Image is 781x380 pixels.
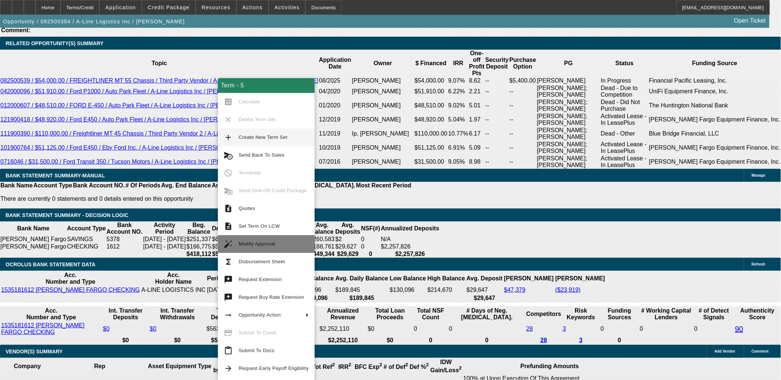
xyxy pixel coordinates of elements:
th: 0 [449,337,525,344]
th: Annualized Deposits [381,221,440,236]
span: Application [105,4,136,10]
th: Acc. Number and Type [1,307,102,321]
td: 10.77% [448,127,469,141]
th: [PERSON_NAME] [555,271,605,286]
th: Period Begin/End [207,271,257,286]
span: Create New Term Set [239,134,288,140]
td: Activated Lease - In LeasePlus [600,113,649,127]
span: Send Back To Sales [239,152,284,158]
td: -- [485,141,509,155]
td: $29,627 [335,243,361,250]
sup: 2 [459,366,462,371]
span: Submit To Docs [239,348,274,353]
mat-icon: description [224,222,233,231]
th: $ Financed [414,50,448,77]
a: 042000096 / $51,910.00 / Ford P1000 / Auto Park Fleet / A-Line Logistics Inc / [PERSON_NAME] [0,88,256,94]
span: Manage [752,173,765,177]
a: 101900764 / $51,125.00 / Ford E450 / Eby Ford Inc. / A-Line Logistics Inc / [PERSON_NAME] [0,144,247,151]
a: 1535181612 [PERSON_NAME] FARGO CHECKING [1,322,85,335]
th: Bank Account NO. [73,182,125,189]
th: Funding Sources [600,307,639,321]
span: Actions [242,4,263,10]
td: [PERSON_NAME] [352,113,414,127]
a: 3 [563,326,566,332]
th: # of Detect Signals [694,307,734,321]
td: $5,400.00 [509,77,537,84]
sup: 2 [380,362,382,368]
td: Dead - Other [600,127,649,141]
td: $54,000.00 [414,77,448,84]
div: Term - 5 [218,78,315,93]
th: Activity Period [143,221,186,236]
span: Refresh [752,262,765,266]
td: 11/2019 [319,127,352,141]
th: Beg. Balance [186,221,212,236]
th: End. Balance [297,271,334,286]
span: Request Buy Rate Extension [239,294,304,300]
th: # Working Capital Lenders [640,307,694,321]
td: $214,670 [427,286,465,294]
sup: 2 [332,362,335,368]
td: Activated Lease - In LeasePlus [600,155,649,169]
th: Purchase Option [509,50,537,77]
span: 0 [640,326,643,332]
mat-icon: content_paste [224,346,233,355]
td: Financial Pacific Leasing, Inc. [649,77,781,84]
span: Add Vendor [715,349,735,353]
td: 9.02% [448,99,469,113]
th: # Days of Neg. [MEDICAL_DATA]. [449,307,525,321]
b: # of Def [384,364,408,370]
mat-icon: arrow_forward [224,364,233,373]
th: Risk Keywords [562,307,599,321]
td: 0 [361,236,381,243]
th: Application Date [319,50,352,77]
span: Opportunity Action [239,312,281,318]
a: 1535181612 [PERSON_NAME] FARGO CHECKING [1,287,140,293]
td: $0 [367,322,413,336]
td: [PERSON_NAME] [537,77,600,84]
th: Account Type [67,221,106,236]
td: $48,510.00 [414,99,448,113]
th: High Balance [427,271,465,286]
td: -- [485,155,509,169]
td: -- [485,127,509,141]
th: [PERSON_NAME] [504,271,554,286]
a: 082500539 / $54,000.00 / FREIGHTLINER MT 55 Chassis / Third Party Vendor / A-Line Logistics Inc /... [0,77,318,84]
td: 8.62 [469,77,485,84]
mat-icon: arrow_right_alt [224,311,233,320]
td: 2.21 [469,84,485,99]
a: 121900418 / $48,920.00 / Ford E450 / Auto Park Fleet / A-Line Logistics Inc / [PERSON_NAME] [0,116,252,123]
td: $130,096 [390,286,427,294]
th: $0 [149,337,205,344]
a: 0716046 / $31,500.00 / Ford Transit 350 / Tucson Motors / A-Line Logistics Inc / [PERSON_NAME] [0,159,260,165]
sup: 2 [349,362,351,368]
th: Avg. Deposit [466,271,503,286]
td: UniFi Equipment Finance, Inc. [649,84,781,99]
th: Int. Transfer Withdrawals [149,307,205,321]
a: $0 [150,326,156,332]
th: Bank Account NO. [106,221,143,236]
p: There are currently 0 statements and 0 details entered on this opportunity [0,196,411,202]
span: Modify Approval [239,241,275,247]
button: Credit Package [142,0,195,14]
span: RELATED OPPORTUNITY(S) SUMMARY [6,40,103,46]
td: 0 [361,243,381,250]
th: Account Type [33,182,73,189]
td: [PERSON_NAME] [352,84,414,99]
a: 90 [735,325,743,333]
td: Ip, [PERSON_NAME] [352,127,414,141]
span: Credit Package [148,4,190,10]
a: 012000607 / $48,510.00 / FORD E-450 / Auto Park Fleet / A-Line Logistics Inc / [PERSON_NAME] [0,102,259,109]
b: Def % [410,364,429,370]
button: Resources [196,0,236,14]
td: $31,500.00 [414,155,448,169]
td: SAVINGS [67,236,106,243]
td: Blue Bridge Financial, LLC [649,127,781,141]
th: # Of Periods [125,182,161,189]
th: Avg. End Balance [161,182,212,189]
div: $2,252,110 [320,326,366,332]
th: Security Deposit [485,50,509,77]
th: Avg. Daily Balance [335,271,389,286]
td: N/A [381,236,440,243]
td: -- [485,113,509,127]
